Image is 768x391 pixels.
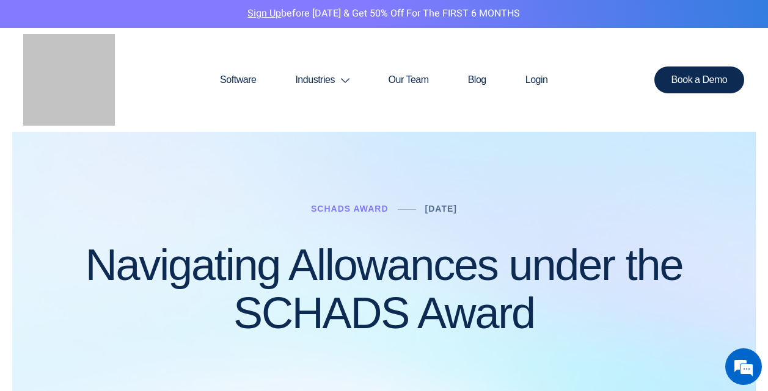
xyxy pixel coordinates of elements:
[247,6,281,21] a: Sign Up
[448,51,506,109] a: Blog
[369,51,448,109] a: Our Team
[9,6,759,22] p: before [DATE] & Get 50% Off for the FIRST 6 MONTHS
[425,204,457,213] a: [DATE]
[654,66,745,93] a: Book a Demo
[311,204,389,213] a: Schads Award
[671,75,728,85] span: Book a Demo
[24,241,744,337] h1: Navigating Allowances under the SCHADS Award
[200,51,276,109] a: Software
[506,51,568,109] a: Login
[276,51,368,109] a: Industries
